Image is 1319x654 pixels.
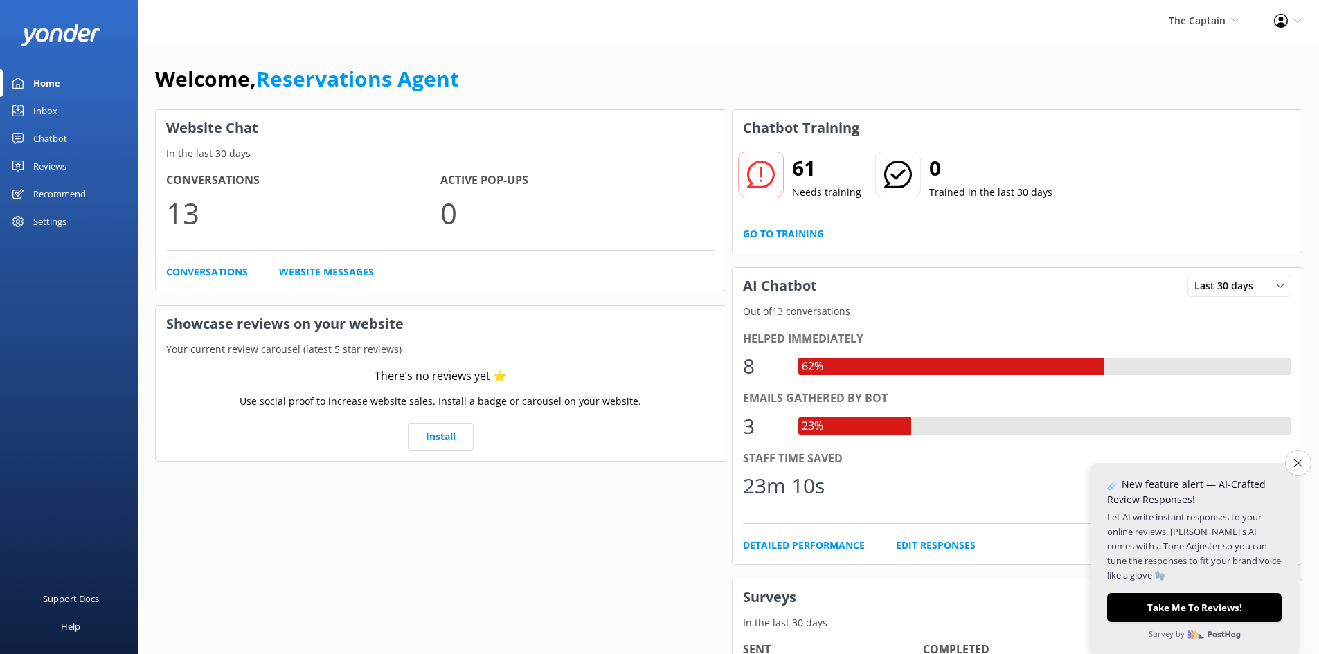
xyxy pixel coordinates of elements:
[156,342,726,357] p: Your current review carousel (latest 5 star reviews)
[733,579,1302,615] h3: Surveys
[440,190,715,236] p: 0
[33,180,86,208] div: Recommend
[166,172,440,190] h4: Conversations
[21,24,100,46] img: yonder-white-logo.png
[929,152,1052,185] h2: 0
[743,226,824,242] a: Go to Training
[33,152,66,180] div: Reviews
[156,110,726,146] h3: Website Chat
[743,349,784,383] div: 8
[798,417,827,435] div: 23%
[792,185,861,200] p: Needs training
[155,62,459,96] h1: Welcome,
[33,125,67,152] div: Chatbot
[408,423,474,451] a: Install
[743,330,1292,348] div: Helped immediately
[166,264,248,280] a: Conversations
[743,410,784,443] div: 3
[156,306,726,342] h3: Showcase reviews on your website
[61,612,80,640] div: Help
[279,264,374,280] a: Website Messages
[792,152,861,185] h2: 61
[733,110,870,146] h3: Chatbot Training
[256,64,459,93] a: Reservations Agent
[1169,14,1226,27] span: The Captain
[33,97,57,125] div: Inbox
[1194,278,1262,293] span: Last 30 days
[33,69,60,97] div: Home
[33,208,66,235] div: Settings
[896,538,976,553] a: Edit Responses
[798,358,827,376] div: 62%
[743,469,825,502] div: 23m 10s
[156,146,726,161] p: In the last 30 days
[240,394,641,409] p: Use social proof to increase website sales. Install a badge or carousel on your website.
[743,390,1292,408] div: Emails gathered by bot
[43,585,99,612] div: Support Docs
[733,304,1302,319] p: Out of 13 conversations
[375,367,507,385] div: There’s no reviews yet ⭐
[743,450,1292,468] div: Staff time saved
[440,172,715,190] h4: Active Pop-ups
[733,615,1302,630] p: In the last 30 days
[743,538,865,553] a: Detailed Performance
[733,268,827,304] h3: AI Chatbot
[166,190,440,236] p: 13
[929,185,1052,200] p: Trained in the last 30 days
